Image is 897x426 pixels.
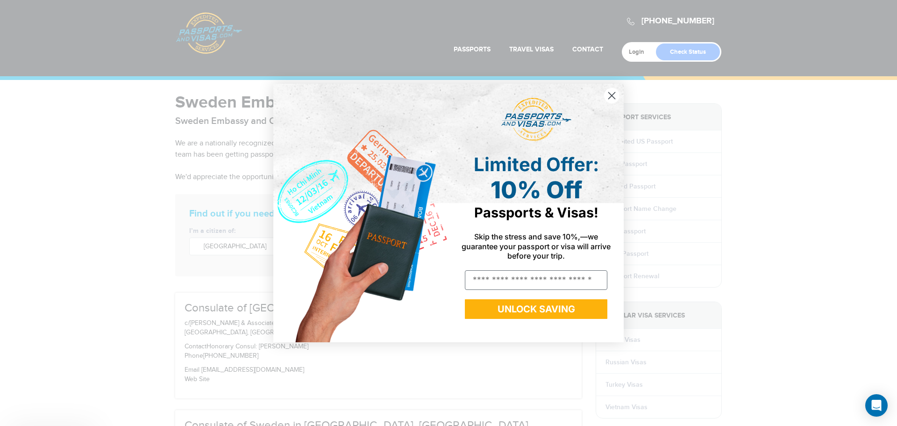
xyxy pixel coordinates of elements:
[462,232,611,260] span: Skip the stress and save 10%,—we guarantee your passport or visa will arrive before your trip.
[474,204,598,221] span: Passports & Visas!
[474,153,599,176] span: Limited Offer:
[465,299,607,319] button: UNLOCK SAVING
[501,98,571,142] img: passports and visas
[604,87,620,104] button: Close dialog
[491,176,582,204] span: 10% Off
[273,84,448,342] img: de9cda0d-0715-46ca-9a25-073762a91ba7.png
[865,394,888,417] div: Open Intercom Messenger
